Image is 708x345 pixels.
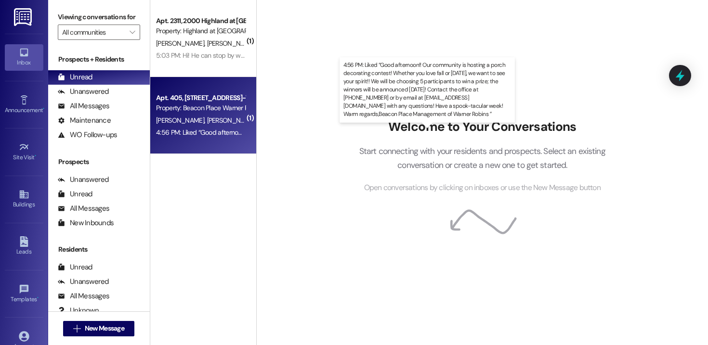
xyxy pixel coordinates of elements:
[207,39,255,48] span: [PERSON_NAME]
[85,323,124,333] span: New Message
[5,44,43,70] a: Inbox
[48,244,150,255] div: Residents
[37,294,39,301] span: •
[364,182,601,194] span: Open conversations by clicking on inboxes or use the New Message button
[58,130,117,140] div: WO Follow-ups
[58,175,109,185] div: Unanswered
[343,61,511,119] p: 4:56 PM: Liked “Good afternoon!! Our community is hosting a porch decorating contest! Whether you...
[58,101,109,111] div: All Messages
[58,87,109,97] div: Unanswered
[58,115,111,126] div: Maintenance
[43,105,44,112] span: •
[344,144,620,172] p: Start connecting with your residents and prospects. Select an existing conversation or create a n...
[156,16,245,26] div: Apt. 2311, 2000 Highland at [GEOGRAPHIC_DATA]
[58,204,109,214] div: All Messages
[5,186,43,212] a: Buildings
[63,321,134,336] button: New Message
[58,262,92,272] div: Unread
[58,189,92,199] div: Unread
[62,25,125,40] input: All communities
[73,325,80,332] i: 
[5,281,43,307] a: Templates •
[58,277,109,287] div: Unanswered
[5,233,43,259] a: Leads
[58,10,140,25] label: Viewing conversations for
[14,8,34,26] img: ResiDesk Logo
[156,26,245,36] div: Property: Highland at [GEOGRAPHIC_DATA]
[156,39,207,48] span: [PERSON_NAME]
[35,153,36,159] span: •
[5,139,43,165] a: Site Visit •
[156,116,207,125] span: [PERSON_NAME]
[130,28,135,36] i: 
[58,72,92,82] div: Unread
[58,306,99,316] div: Unknown
[48,157,150,167] div: Prospects
[156,103,245,113] div: Property: Beacon Place Warner Robins
[58,218,114,228] div: New Inbounds
[156,51,352,60] div: 5:03 PM: Hi! He can stop by whenever. It should be open now. Thanks!
[58,291,109,301] div: All Messages
[48,54,150,64] div: Prospects + Residents
[156,93,245,103] div: Apt. 405, [STREET_ADDRESS]-Warner Robins, LLC
[344,119,620,135] h2: Welcome to Your Conversations
[207,116,255,125] span: [PERSON_NAME]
